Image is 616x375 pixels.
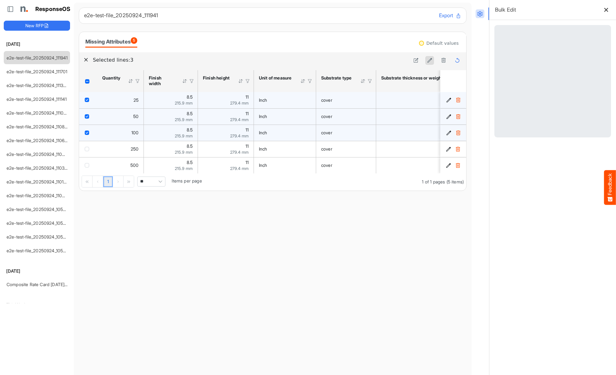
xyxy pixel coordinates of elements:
div: Loading... [494,25,611,137]
button: Edit [446,113,452,120]
h6: [DATE] [4,41,70,48]
span: 215.9 mm [175,133,193,138]
a: e2e-test-file_20250924_111141 [7,96,67,102]
span: Items per page [172,178,202,183]
span: cover [321,162,332,168]
div: Missing Attributes [85,37,137,46]
td: 9214f217-40c2-4815-9e2e-41fa39f83d5c is template cell Column Header [440,125,467,141]
span: 8.5 [187,143,193,149]
div: Unit of measure [259,75,292,81]
button: Edit [446,130,452,136]
td: checkbox [79,157,97,173]
a: e2e-test-file_20250924_105318 [7,234,70,239]
td: 11 is template cell Column Header httpsnorthellcomontologiesmapping-rulesmeasurementhasfinishsize... [198,125,254,141]
td: Inch is template cell Column Header httpsnorthellcomontologiesmapping-rulesmeasurementhasunitofme... [254,141,316,157]
a: e2e-test-file_20250924_110305 [7,165,70,171]
td: c6d1c9ab-c339-43c8-bdfd-8c61accf4c73 is template cell Column Header [440,108,467,125]
div: Filter Icon [135,78,140,84]
span: Inch [259,162,267,168]
a: e2e-test-file_20250924_105914 [7,207,70,212]
span: 8.5 [187,94,193,100]
span: 279.4 mm [230,117,249,122]
td: Inch is template cell Column Header httpsnorthellcomontologiesmapping-rulesmeasurementhasunitofme... [254,157,316,173]
a: e2e-test-file_20250924_110646 [7,138,70,143]
span: Inch [259,130,267,135]
td: 500 is template cell Column Header httpsnorthellcomontologiesmapping-rulesorderhasquantity [97,157,144,173]
div: Go to first page [82,176,93,187]
td: cover is template cell Column Header httpsnorthellcomontologiesmapping-rulesmaterialhassubstratem... [316,108,376,125]
td: 250 is template cell Column Header httpsnorthellcomontologiesmapping-rulesorderhasquantity [97,141,144,157]
span: Inch [259,146,267,152]
div: Go to next page [113,176,124,187]
td: cover is template cell Column Header httpsnorthellcomontologiesmapping-rulesmaterialhassubstratem... [316,125,376,141]
a: e2e-test-file_20250924_105226 [7,248,71,253]
span: 11 [245,111,249,116]
span: 8.5 [187,111,193,116]
span: 279.4 mm [230,133,249,138]
span: 11 [245,160,249,165]
td: 8.5 is template cell Column Header httpsnorthellcomontologiesmapping-rulesmeasurementhasfinishsiz... [144,141,198,157]
td: checkbox [79,108,97,125]
span: Pagerdropdown [137,177,165,187]
td: 57a89977-4da0-48d5-b20d-311427086470 is template cell Column Header [440,141,467,157]
td: 80 is template cell Column Header httpsnorthellcomontologiesmapping-rulesmaterialhasmaterialthick... [376,92,469,108]
td: 50 is template cell Column Header httpsnorthellcomontologiesmapping-rulesorderhasquantity [97,108,144,125]
h6: Bulk Edit [495,5,516,14]
span: Inch [259,97,267,103]
td: 11 is template cell Column Header httpsnorthellcomontologiesmapping-rulesmeasurementhasfinishsize... [198,108,254,125]
div: Go to last page [124,176,134,187]
td: 11 is template cell Column Header httpsnorthellcomontologiesmapping-rulesmeasurementhasfinishsize... [198,157,254,173]
td: cover is template cell Column Header httpsnorthellcomontologiesmapping-rulesmaterialhassubstratem... [316,92,376,108]
a: e2e-test-file_20250924_111033 [7,110,69,116]
th: Header checkbox [79,70,97,92]
div: Go to previous page [93,176,103,187]
td: 8.5 is template cell Column Header httpsnorthellcomontologiesmapping-rulesmeasurementhasfinishsiz... [144,108,198,125]
td: 8.5 is template cell Column Header httpsnorthellcomontologiesmapping-rulesmeasurementhasfinishsiz... [144,157,198,173]
td: checkbox [79,141,97,157]
span: 250 [131,146,139,152]
span: 25 [134,97,139,103]
td: ad6bdc60-9f67-4fcd-9995-39b8997a736b is template cell Column Header [440,157,467,173]
span: 279.4 mm [230,150,249,155]
span: 279.4 mm [230,100,249,105]
td: cover is template cell Column Header httpsnorthellcomontologiesmapping-rulesmaterialhassubstratem... [316,141,376,157]
button: Edit [446,97,452,103]
a: e2e-test-file_20250924_105529 [7,220,71,226]
div: Pager Container [79,173,466,191]
td: checkbox [79,125,97,141]
a: e2e-test-file_20250924_110422 [7,152,70,157]
a: Page 1 of 1 Pages [103,176,113,188]
a: e2e-test-file_20250924_110146 [7,179,69,184]
a: e2e-test-file_20250924_111701 [7,69,68,74]
td: 8.5 is template cell Column Header httpsnorthellcomontologiesmapping-rulesmeasurementhasfinishsiz... [144,92,198,108]
button: Delete [455,146,461,152]
span: 11 [245,143,249,149]
td: 11 is template cell Column Header httpsnorthellcomontologiesmapping-rulesmeasurementhasfinishsize... [198,141,254,157]
a: e2e-test-file_20250924_111941 [7,55,68,60]
button: Delete [455,130,461,136]
button: Feedback [604,170,616,205]
td: checkbox [79,92,97,108]
div: Filter Icon [367,78,373,84]
span: (5 items) [447,179,464,184]
div: Finish width [149,75,174,86]
span: 11 [245,127,249,132]
td: 100 is template cell Column Header httpsnorthellcomontologiesmapping-rulesorderhasquantity [97,125,144,141]
button: Edit [445,146,452,152]
div: Substrate type [321,75,352,81]
td: 80 is template cell Column Header httpsnorthellcomontologiesmapping-rulesmaterialhasmaterialthick... [376,108,469,125]
span: 1 of 1 pages [422,179,445,184]
button: Export [439,12,461,20]
span: 8.5 [187,127,193,132]
button: Delete [455,162,461,168]
h6: This Week [4,301,70,308]
span: 50 [133,114,139,119]
h6: e2e-test-file_20250924_111941 [84,13,434,18]
div: Filter Icon [307,78,313,84]
button: Edit [445,162,452,168]
button: Delete [455,113,461,120]
span: cover [321,114,332,119]
td: 2096f1ec-1f6c-47b7-9b1f-5c654f60d69c is template cell Column Header [440,92,467,108]
button: Delete [455,97,461,103]
td: 25 is template cell Column Header httpsnorthellcomontologiesmapping-rulesorderhasquantity [97,92,144,108]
